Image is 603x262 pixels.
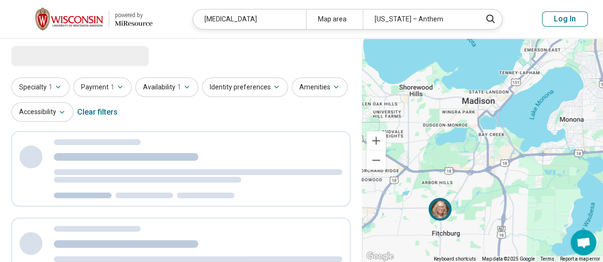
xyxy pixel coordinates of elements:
[542,11,588,27] button: Log In
[571,230,596,255] div: Open chat
[49,82,52,92] span: 1
[11,78,70,97] button: Specialty1
[177,82,181,92] span: 1
[202,78,288,97] button: Identity preferences
[363,10,476,29] div: [US_STATE] – Anthem
[73,78,132,97] button: Payment1
[11,46,92,65] span: Loading...
[482,256,535,262] span: Map data ©2025 Google
[367,151,386,170] button: Zoom out
[135,78,198,97] button: Availability1
[115,11,153,19] div: powered by
[35,8,103,30] img: University of Wisconsin-Madison
[292,78,347,97] button: Amenities
[77,101,118,124] div: Clear filters
[560,256,600,262] a: Report a map error
[15,8,153,30] a: University of Wisconsin-Madisonpowered by
[111,82,114,92] span: 1
[193,10,306,29] div: [MEDICAL_DATA]
[306,10,363,29] div: Map area
[11,102,73,122] button: Accessibility
[367,131,386,150] button: Zoom in
[541,256,554,262] a: Terms (opens in new tab)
